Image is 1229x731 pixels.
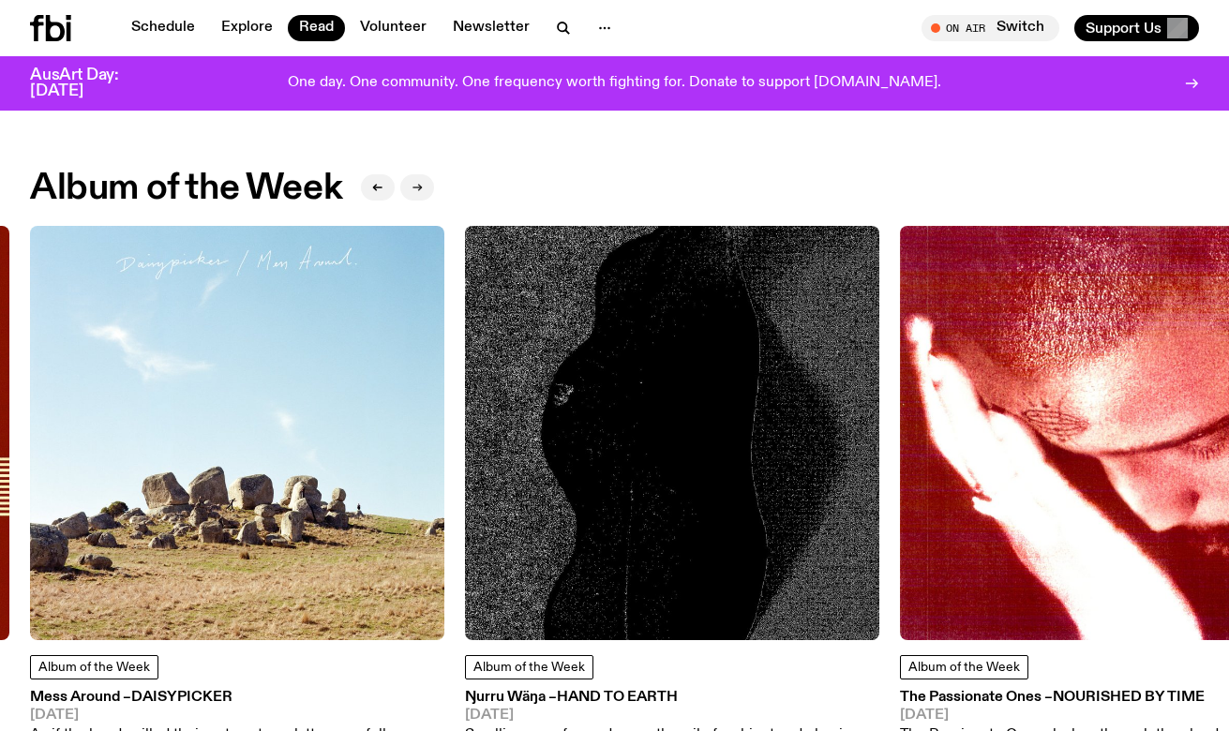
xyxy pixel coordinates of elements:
[1074,15,1199,41] button: Support Us
[465,709,879,723] span: [DATE]
[30,655,158,679] a: Album of the Week
[1086,20,1162,37] span: Support Us
[557,690,678,705] span: Hand To Earth
[30,691,444,705] h3: Mess Around –
[30,709,444,723] span: [DATE]
[900,655,1028,679] a: Album of the Week
[465,655,593,679] a: Album of the Week
[349,15,438,41] a: Volunteer
[131,690,232,705] span: Daisypicker
[442,15,541,41] a: Newsletter
[908,661,1020,674] span: Album of the Week
[288,15,345,41] a: Read
[30,172,342,205] h2: Album of the Week
[1053,690,1205,705] span: Nourished By Time
[465,226,879,640] img: An textured black shape upon a textured gray background
[465,691,879,705] h3: Ŋurru Wäŋa –
[30,67,150,99] h3: AusArt Day: [DATE]
[120,15,206,41] a: Schedule
[473,661,585,674] span: Album of the Week
[210,15,284,41] a: Explore
[922,15,1059,41] button: On AirSwitch
[38,661,150,674] span: Album of the Week
[288,75,941,92] p: One day. One community. One frequency worth fighting for. Donate to support [DOMAIN_NAME].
